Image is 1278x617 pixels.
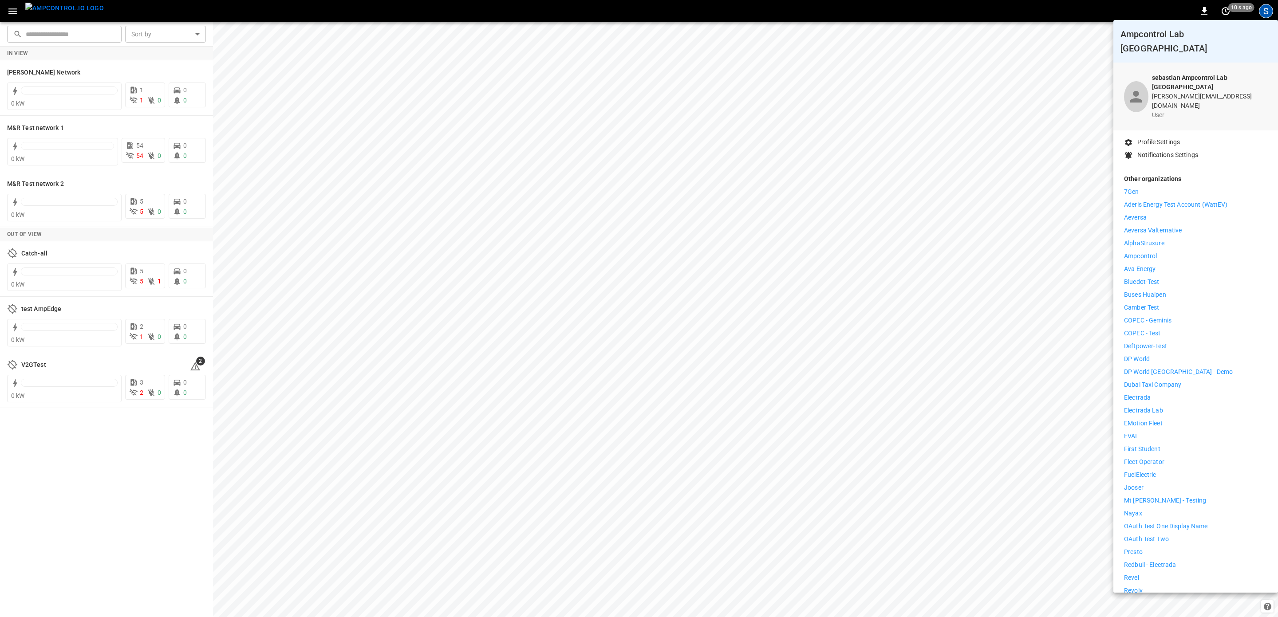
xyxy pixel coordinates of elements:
[1124,496,1206,505] p: Mt [PERSON_NAME] - Testing
[1120,27,1271,55] h6: Ampcontrol Lab [GEOGRAPHIC_DATA]
[1124,200,1228,209] p: Aderis Energy Test Account (WattEV)
[1124,406,1163,415] p: Electrada Lab
[1124,483,1144,492] p: Jooser
[1124,81,1148,112] div: profile-icon
[1124,252,1157,261] p: Ampcontrol
[1124,290,1166,299] p: Buses Hualpen
[1124,213,1147,222] p: Aeversa
[1152,110,1267,120] p: user
[1124,354,1150,364] p: DP World
[1124,444,1160,454] p: First Student
[1124,586,1143,595] p: Revolv
[1124,342,1167,351] p: Deftpower-Test
[1124,522,1208,531] p: OAuth Test One Display Name
[1152,92,1267,110] p: [PERSON_NAME][EMAIL_ADDRESS][DOMAIN_NAME]
[1124,419,1163,428] p: eMotion Fleet
[1124,316,1171,325] p: COPEC - Geminis
[1124,470,1156,479] p: FuelElectric
[1124,560,1176,570] p: Redbull - Electrada
[1124,457,1164,467] p: Fleet Operator
[1137,150,1198,160] p: Notifications Settings
[1124,264,1156,274] p: Ava Energy
[1124,277,1160,287] p: Bluedot-Test
[1124,534,1169,544] p: OAuth Test Two
[1152,74,1227,90] b: sebastian Ampcontrol Lab [GEOGRAPHIC_DATA]
[1124,239,1164,248] p: AlphaStruxure
[1124,174,1267,187] p: Other organizations
[1124,367,1233,377] p: DP World [GEOGRAPHIC_DATA] - Demo
[1124,393,1151,402] p: Electrada
[1137,138,1180,147] p: Profile Settings
[1124,329,1161,338] p: COPEC - Test
[1124,226,1182,235] p: Aeversa Valternative
[1124,573,1139,582] p: Revel
[1124,187,1139,196] p: 7Gen
[1124,547,1143,557] p: Presto
[1124,432,1137,441] p: EVAI
[1124,303,1159,312] p: Camber Test
[1124,509,1142,518] p: Nayax
[1124,380,1181,389] p: Dubai Taxi Company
